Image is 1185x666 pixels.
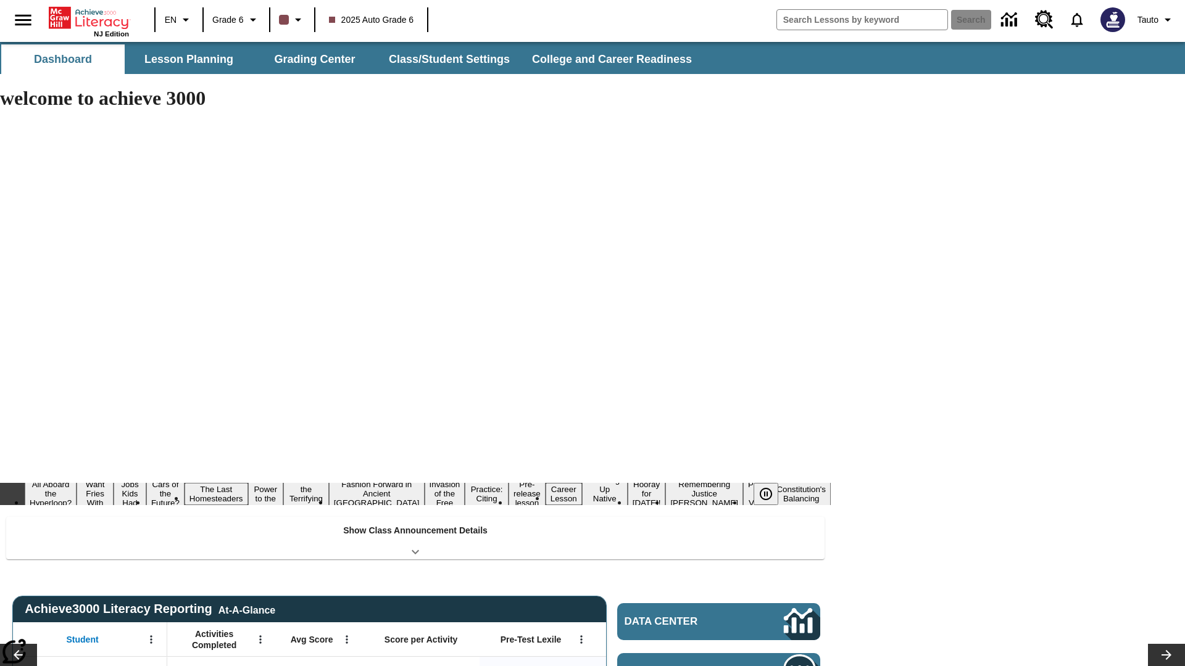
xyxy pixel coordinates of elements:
span: 2025 Auto Grade 6 [329,14,414,27]
span: Score per Activity [385,634,458,645]
button: Slide 14 Hooray for Constitution Day! [628,478,666,509]
div: Pause [754,483,791,505]
button: Open Menu [338,630,356,649]
button: Open Menu [142,630,160,649]
button: Slide 3 Dirty Jobs Kids Had To Do [114,469,146,519]
button: Lesson Planning [127,44,251,74]
button: Grade: Grade 6, Select a grade [207,9,265,31]
button: Dashboard [1,44,125,74]
button: Slide 13 Cooking Up Native Traditions [582,474,628,514]
a: Home [49,6,129,30]
button: Grading Center [253,44,376,74]
button: Slide 4 Cars of the Future? [146,478,185,509]
div: Home [49,4,129,38]
div: At-A-Glance [218,602,275,616]
button: Slide 11 Pre-release lesson [509,478,546,509]
button: Slide 8 Fashion Forward in Ancient Rome [329,478,425,509]
button: Open Menu [572,630,591,649]
button: Slide 2 Do You Want Fries With That? [77,469,114,519]
button: College and Career Readiness [522,44,702,74]
span: EN [165,14,177,27]
button: Slide 9 The Invasion of the Free CD [425,469,465,519]
button: Select a new avatar [1093,4,1133,36]
span: Tauto [1137,14,1158,27]
a: Data Center [617,603,820,640]
button: Slide 6 Solar Power to the People [248,474,284,514]
img: Avatar [1100,7,1125,32]
button: Slide 5 The Last Homesteaders [185,483,248,505]
button: Slide 16 Point of View [743,478,771,509]
button: Slide 15 Remembering Justice O'Connor [665,478,743,509]
a: Notifications [1061,4,1093,36]
button: Class/Student Settings [379,44,520,74]
button: Language: EN, Select a language [159,9,199,31]
button: Slide 12 Career Lesson [546,483,582,505]
span: NJ Edition [94,30,129,38]
span: Grade 6 [212,14,244,27]
button: Open Menu [251,630,270,649]
input: search field [777,10,947,30]
button: Open side menu [5,2,41,38]
button: Profile/Settings [1133,9,1180,31]
span: Avg Score [291,634,333,645]
span: Student [67,634,99,645]
button: Class color is dark brown. Change class color [274,9,310,31]
p: Show Class Announcement Details [343,524,488,537]
div: Show Class Announcement Details [6,517,825,559]
button: Slide 10 Mixed Practice: Citing Evidence [465,474,509,514]
button: Slide 7 Attack of the Terrifying Tomatoes [283,474,329,514]
a: Data Center [994,3,1028,37]
button: Pause [754,483,778,505]
button: Lesson carousel, Next [1148,644,1185,666]
span: Data Center [625,615,741,628]
span: Pre-Test Lexile [501,634,562,645]
span: Activities Completed [173,628,255,651]
a: Resource Center, Will open in new tab [1028,3,1061,36]
span: Achieve3000 Literacy Reporting [25,602,275,616]
button: Slide 17 The Constitution's Balancing Act [771,474,831,514]
button: Slide 1 All Aboard the Hyperloop? [25,478,77,509]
